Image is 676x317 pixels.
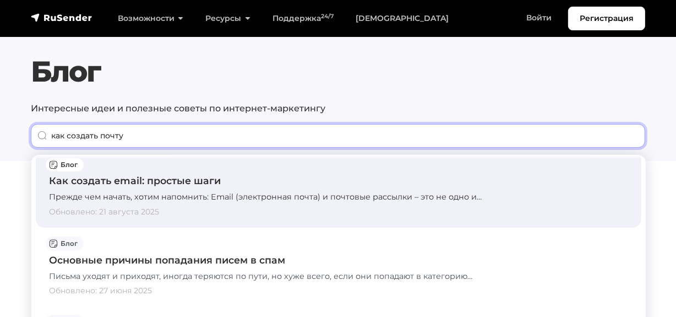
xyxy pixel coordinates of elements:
[345,7,460,30] a: [DEMOGRAPHIC_DATA]
[321,13,334,20] sup: 24/7
[107,7,194,30] a: Возможности
[568,7,645,30] a: Регистрация
[49,285,628,297] div: Обновлено: 27 июня 2025
[261,7,345,30] a: Поддержка24/7
[31,55,645,89] h1: Блог
[515,7,563,29] a: Войти
[31,124,645,148] input: When autocomplete results are available use up and down arrows to review and enter to go to the d...
[49,253,628,267] div: Основные причины попадания писем в спам
[49,271,628,283] div: Письма уходят и приходят, иногда теряются по пути, но хуже всего, если они попадают в категорию…
[31,12,92,23] img: RuSender
[194,7,261,30] a: Ресурсы
[49,174,628,188] div: Как создать email: простые шаги
[31,102,645,115] p: Интересные идеи и полезные советы по интернет-маркетингу
[37,131,47,141] img: Поиск
[49,206,628,218] div: Обновлено: 21 августа 2025
[49,191,628,203] div: Прежде чем начать, хотим напомнить: Email (электронная почта) и почтовые рассылки – это не одно и…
